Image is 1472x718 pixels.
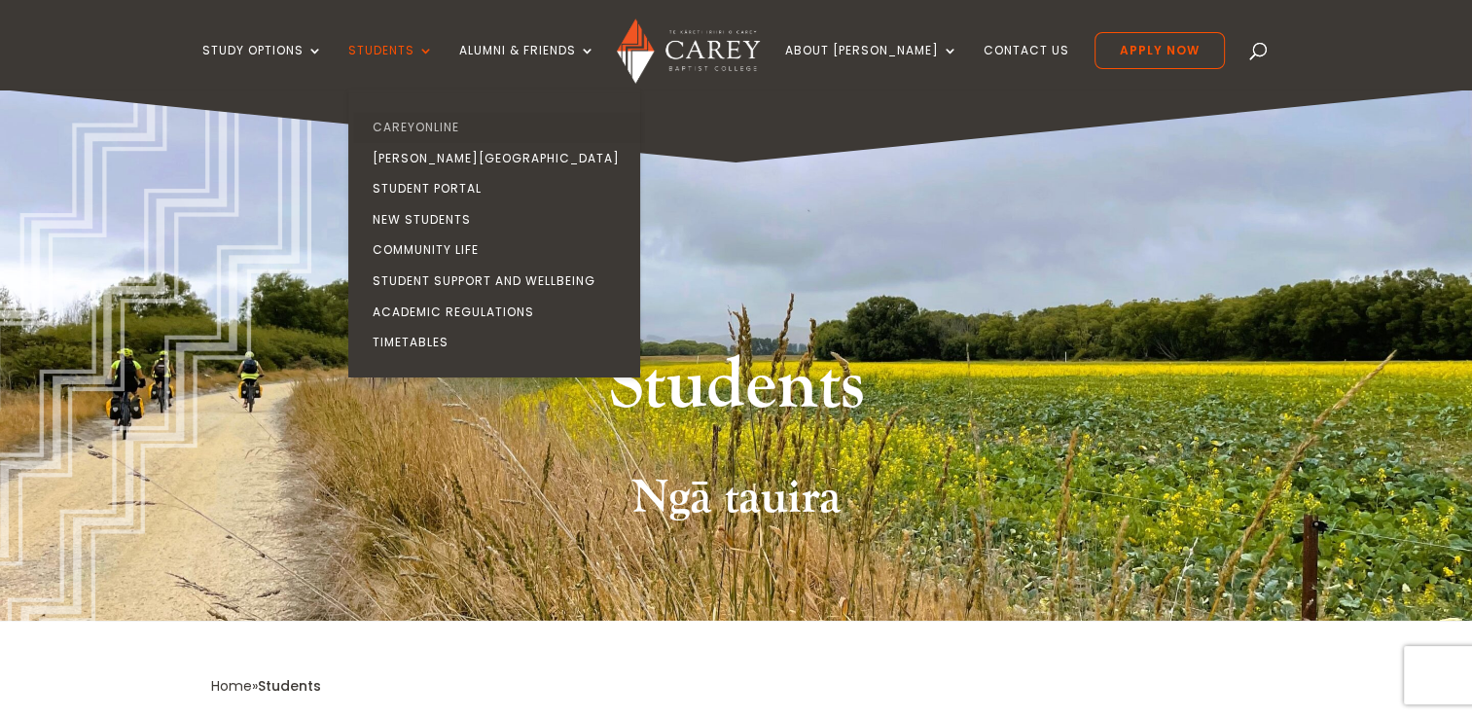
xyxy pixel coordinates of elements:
a: Academic Regulations [353,297,645,328]
a: About [PERSON_NAME] [785,44,958,90]
a: Community Life [353,234,645,266]
a: Contact Us [984,44,1069,90]
a: Apply Now [1095,32,1225,69]
strong: Ngā tauira [630,468,842,527]
a: Study Options [202,44,323,90]
h1: Students [372,341,1101,442]
a: Student Portal [353,173,645,204]
img: Carey Baptist College [617,18,760,84]
a: New Students [353,204,645,235]
a: Students [348,44,434,90]
a: [PERSON_NAME][GEOGRAPHIC_DATA] [353,143,645,174]
a: Timetables [353,327,645,358]
a: Home [211,676,252,696]
a: Alumni & Friends [459,44,595,90]
a: Student Support and Wellbeing [353,266,645,297]
span: Students [258,676,321,696]
span: » [211,676,321,696]
a: CareyOnline [353,112,645,143]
